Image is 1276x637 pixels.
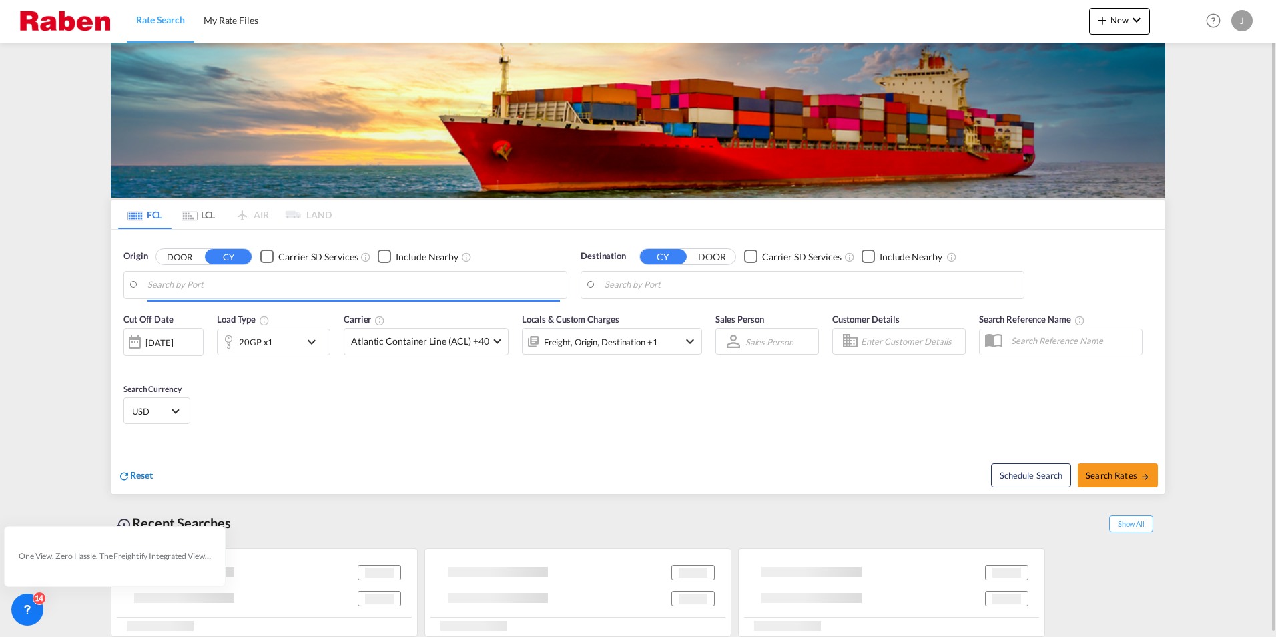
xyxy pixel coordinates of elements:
button: CY [640,249,687,264]
button: DOOR [156,249,203,264]
md-tab-item: LCL [172,200,225,229]
md-checkbox: Checkbox No Ink [744,250,842,264]
span: Customer Details [832,314,900,325]
img: 56a1822070ee11ef8af4bf29ef0a0da2.png [20,6,110,36]
button: CY [205,249,252,264]
button: icon-plus 400-fgNewicon-chevron-down [1089,8,1150,35]
span: Rate Search [136,14,185,25]
span: Sales Person [715,314,764,325]
span: Help [1202,9,1225,32]
span: Load Type [217,314,270,325]
div: 20GP x1 [239,333,273,351]
div: Help [1202,9,1231,33]
md-icon: Unchecked: Ignores neighbouring ports when fetching rates.Checked : Includes neighbouring ports w... [946,252,957,262]
span: Search Currency [123,384,182,394]
div: icon-refreshReset [118,469,153,483]
div: Include Nearby [396,250,458,264]
span: Reset [130,469,153,481]
md-icon: Unchecked: Search for CY (Container Yard) services for all selected carriers.Checked : Search for... [844,252,855,262]
div: J [1231,10,1253,31]
md-icon: icon-arrow-right [1141,472,1150,481]
span: Show All [1109,515,1153,532]
button: DOOR [689,249,735,264]
input: Search by Port [605,275,1017,295]
div: Carrier SD Services [762,250,842,264]
div: 20GP x1icon-chevron-down [217,329,330,355]
span: Cut Off Date [123,314,174,325]
md-select: Sales Person [744,332,795,351]
md-checkbox: Checkbox No Ink [862,250,942,264]
md-icon: icon-information-outline [259,315,270,326]
div: Freight Origin Destination Factory Stuffingicon-chevron-down [522,328,702,355]
md-checkbox: Checkbox No Ink [378,250,458,264]
span: My Rate Files [204,15,258,26]
div: [DATE] [145,337,173,349]
div: Freight Origin Destination Factory Stuffing [544,333,658,351]
md-icon: icon-chevron-down [682,333,698,349]
input: Enter Customer Details [861,331,961,351]
span: Locals & Custom Charges [522,314,619,325]
md-pagination-wrapper: Use the left and right arrow keys to navigate between tabs [118,200,332,229]
input: Search Reference Name [1004,331,1142,351]
md-icon: The selected Trucker/Carrierwill be displayed in the rate results If the rates are from another f... [374,315,385,326]
md-icon: icon-plus 400-fg [1094,12,1110,28]
div: Recent Searches [111,508,236,538]
md-icon: Unchecked: Search for CY (Container Yard) services for all selected carriers.Checked : Search for... [360,252,371,262]
md-icon: icon-refresh [118,470,130,482]
button: Note: By default Schedule search will only considerorigin ports, destination ports and cut off da... [991,463,1071,487]
input: Search by Port [147,275,560,295]
div: Include Nearby [880,250,942,264]
span: Atlantic Container Line (ACL) +40 [351,335,489,348]
span: Destination [581,250,626,263]
span: New [1094,15,1145,25]
md-icon: Your search will be saved by the below given name [1074,315,1085,326]
md-icon: icon-chevron-down [1129,12,1145,28]
md-tab-item: FCL [118,200,172,229]
button: Search Ratesicon-arrow-right [1078,463,1158,487]
span: Search Rates [1086,470,1150,481]
span: Origin [123,250,147,263]
md-icon: icon-chevron-down [304,334,326,350]
md-select: Select Currency: $ USDUnited States Dollar [131,401,183,421]
div: [DATE] [123,328,204,356]
span: Search Reference Name [979,314,1085,325]
md-datepicker: Select [123,355,133,373]
span: USD [132,405,170,417]
div: Carrier SD Services [278,250,358,264]
md-icon: Unchecked: Ignores neighbouring ports when fetching rates.Checked : Includes neighbouring ports w... [461,252,472,262]
md-checkbox: Checkbox No Ink [260,250,358,264]
img: LCL+%26+FCL+BACKGROUND.png [111,43,1165,198]
div: Origin DOOR CY Checkbox No InkUnchecked: Search for CY (Container Yard) services for all selected... [111,230,1165,494]
span: Carrier [344,314,385,325]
